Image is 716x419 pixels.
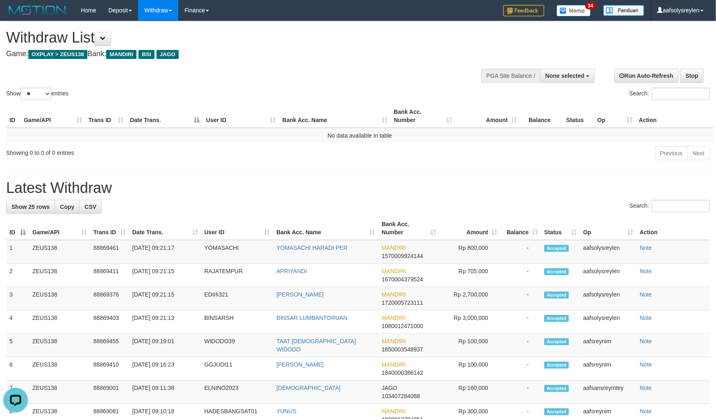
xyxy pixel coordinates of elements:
span: MANDIRI [382,338,406,344]
td: - [500,380,541,404]
a: Note [640,385,652,391]
td: 4 [6,310,29,334]
span: BSI [139,50,155,59]
td: 88869461 [90,240,129,264]
span: Accepted [544,315,569,322]
td: Rp 160,000 [439,380,500,404]
a: YOMASACHI HARADI PER [277,245,348,251]
td: aafsreynim [580,334,636,357]
td: Rp 2,700,000 [439,287,500,310]
span: None selected [546,72,584,79]
td: 2 [6,264,29,287]
h4: Game: Bank: [6,50,469,58]
td: 5 [6,334,29,357]
th: Balance [520,104,563,128]
th: Game/API: activate to sort column ascending [29,217,90,240]
th: Trans ID: activate to sort column ascending [85,104,127,128]
td: ZEUS138 [29,287,90,310]
td: [DATE] 09:11:38 [129,380,201,404]
td: aafsolysreylen [580,264,636,287]
th: Op: activate to sort column ascending [594,104,636,128]
a: CSV [79,200,102,214]
a: Run Auto-Refresh [614,69,679,83]
td: [DATE] 09:21:15 [129,264,201,287]
span: Copy 1080012471000 to clipboard [382,323,423,329]
td: aafsreynim [580,357,636,380]
td: - [500,357,541,380]
td: Rp 800,000 [439,240,500,264]
span: MANDIRI [382,268,406,274]
td: 1 [6,240,29,264]
th: Action [636,104,714,128]
span: Accepted [544,245,569,252]
a: Note [640,408,652,414]
th: Bank Acc. Number: activate to sort column ascending [391,104,455,128]
a: Stop [680,69,704,83]
span: Copy 1720005723111 to clipboard [382,299,423,306]
td: RAJATEMPUR [201,264,273,287]
span: Accepted [544,408,569,415]
span: MANDIRI [382,291,406,298]
td: - [500,310,541,334]
button: None selected [540,69,595,83]
th: Trans ID: activate to sort column ascending [90,217,129,240]
td: Rp 100,000 [439,334,500,357]
label: Show entries [6,88,68,100]
td: ZEUS138 [29,334,90,357]
span: JAGO [157,50,179,59]
span: Accepted [544,268,569,275]
button: Open LiveChat chat widget [3,3,28,28]
a: TAAT [DEMOGRAPHIC_DATA] WIDODO [277,338,356,353]
th: Amount: activate to sort column ascending [455,104,520,128]
a: Note [640,361,652,368]
td: WIDODO39 [201,334,273,357]
th: ID [6,104,20,128]
span: MANDIRI [382,315,406,321]
span: Copy 1670004379524 to clipboard [382,276,423,283]
td: ZEUS138 [29,240,90,264]
td: aafsolysreylen [580,240,636,264]
td: 7 [6,380,29,404]
span: Accepted [544,362,569,369]
span: Copy 1840000386142 to clipboard [382,369,423,376]
span: MANDIRI [382,361,406,368]
th: User ID: activate to sort column ascending [201,217,273,240]
label: Search: [630,200,710,212]
td: ZEUS138 [29,264,90,287]
td: Rp 705,000 [439,264,500,287]
span: OXPLAY > ZEUS138 [28,50,87,59]
td: ZEUS138 [29,357,90,380]
td: Rp 100,000 [439,357,500,380]
h1: Latest Withdraw [6,180,710,196]
span: MANDIRI [106,50,136,59]
img: Button%20Memo.svg [557,5,591,16]
td: 88869376 [90,287,129,310]
td: [DATE] 09:16:23 [129,357,201,380]
th: Date Trans.: activate to sort column descending [127,104,203,128]
td: EDIIII321 [201,287,273,310]
a: APRIYANDI [277,268,307,274]
span: MANDIRI [382,245,406,251]
td: - [500,287,541,310]
span: 34 [585,2,596,9]
select: Showentries [20,88,51,100]
a: BINSAR LUMBANTORUAN [277,315,348,321]
td: 3 [6,287,29,310]
td: Rp 3,000,000 [439,310,500,334]
td: ZEUS138 [29,310,90,334]
a: Previous [655,146,688,160]
td: [DATE] 09:21:15 [129,287,201,310]
a: YUNUS [277,408,297,414]
img: panduan.png [603,5,644,16]
div: Showing 0 to 0 of 0 entries [6,145,292,157]
th: Amount: activate to sort column ascending [439,217,500,240]
th: Status: activate to sort column ascending [541,217,580,240]
td: No data available in table [6,128,714,143]
span: MANDIRI [382,408,406,414]
label: Search: [630,88,710,100]
th: Date Trans.: activate to sort column ascending [129,217,201,240]
td: 88869001 [90,380,129,404]
a: [PERSON_NAME] [277,361,324,368]
a: [PERSON_NAME] [277,291,324,298]
td: YOMASACHI [201,240,273,264]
